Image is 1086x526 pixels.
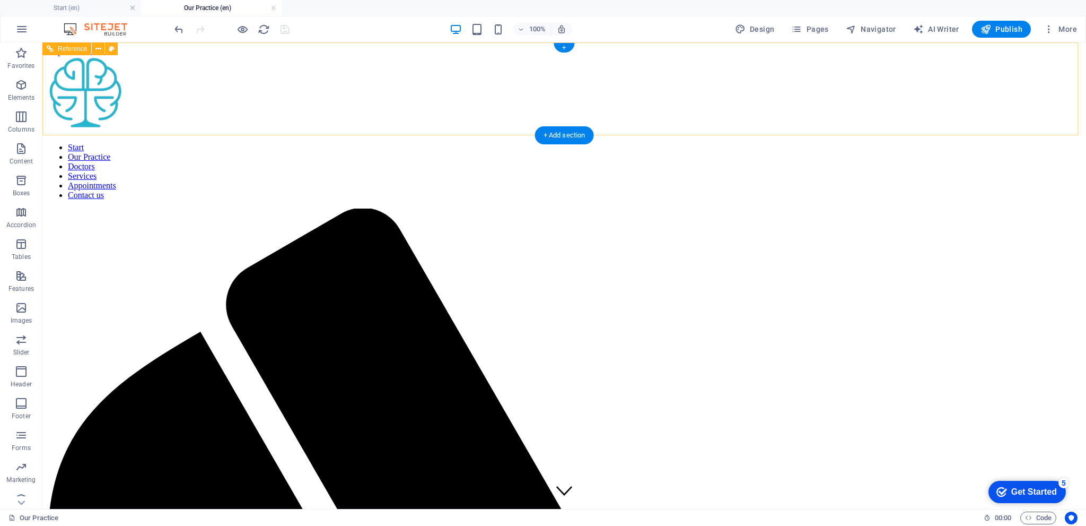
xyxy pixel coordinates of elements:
[1044,24,1077,35] span: More
[842,21,900,38] button: Navigator
[731,21,779,38] button: Design
[78,2,89,13] div: 5
[735,24,775,35] span: Design
[8,284,34,293] p: Features
[791,24,828,35] span: Pages
[909,21,964,38] button: AI Writer
[61,23,141,36] img: Editor Logo
[58,46,87,52] span: Reference
[8,93,35,102] p: Elements
[787,21,833,38] button: Pages
[12,412,31,420] p: Footer
[4,4,75,13] a: Skip to main content
[846,24,896,35] span: Navigator
[1039,21,1081,38] button: More
[972,21,1031,38] button: Publish
[1025,512,1052,524] span: Code
[12,444,31,452] p: Forms
[557,24,566,34] i: On resize automatically adjust zoom level to fit chosen device.
[6,221,36,229] p: Accordion
[172,23,185,36] button: undo
[13,189,30,197] p: Boxes
[258,23,270,36] i: Reload page
[12,253,31,261] p: Tables
[8,125,34,134] p: Columns
[554,43,574,53] div: +
[8,512,58,524] a: Click to cancel selection. Double-click to open Pages
[913,24,959,35] span: AI Writer
[141,2,282,14] h4: Our Practice (en)
[11,316,32,325] p: Images
[10,157,33,166] p: Content
[1020,512,1056,524] button: Code
[31,12,77,21] div: Get Started
[529,23,546,36] h6: 100%
[173,23,185,36] i: Undo: Delete elements (Ctrl+Z)
[513,23,551,36] button: 100%
[984,512,1012,524] h6: Session time
[11,380,32,389] p: Header
[13,348,30,357] p: Slider
[535,126,594,144] div: + Add section
[995,512,1011,524] span: 00 00
[731,21,779,38] div: Design (Ctrl+Alt+Y)
[7,62,34,70] p: Favorites
[1065,512,1078,524] button: Usercentrics
[8,5,86,28] div: Get Started 5 items remaining, 0% complete
[1002,514,1004,522] span: :
[980,24,1022,35] span: Publish
[257,23,270,36] button: reload
[6,476,36,484] p: Marketing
